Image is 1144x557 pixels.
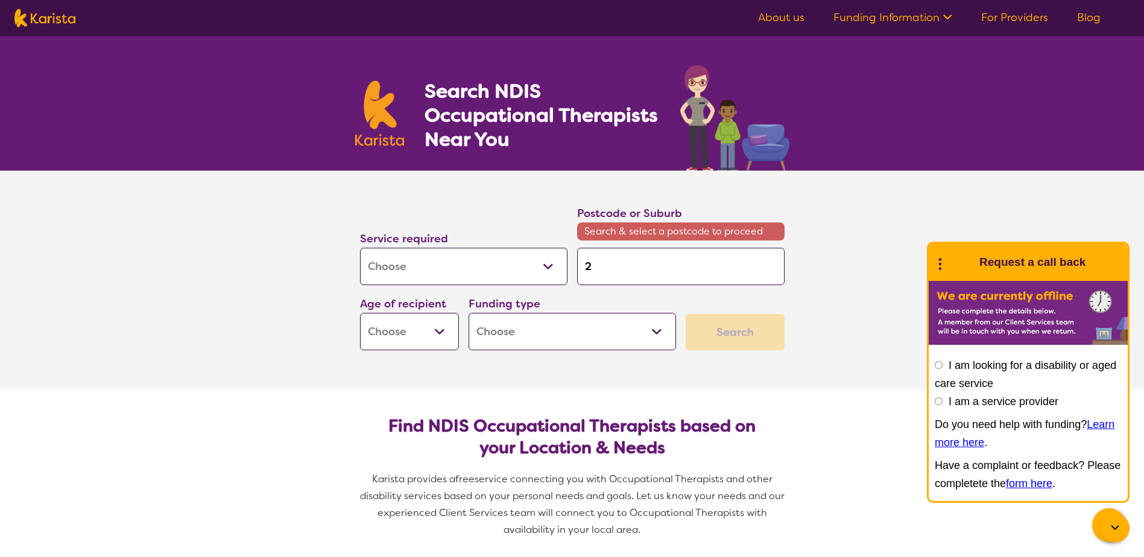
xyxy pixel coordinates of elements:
[935,415,1122,452] p: Do you need help with funding? .
[455,473,475,485] span: free
[355,81,405,146] img: Karista logo
[577,248,785,285] input: Type
[948,250,972,274] img: Karista
[758,10,804,25] a: About us
[577,222,785,241] span: Search & select a postcode to proceed
[949,395,1058,408] label: I am a service provider
[833,10,952,25] a: Funding Information
[14,9,75,27] img: Karista logo
[372,473,455,485] span: Karista provides a
[1077,10,1101,25] a: Blog
[1006,477,1052,489] a: form here
[360,473,787,536] span: service connecting you with Occupational Therapists and other disability services based on your p...
[929,281,1128,345] img: Karista offline chat form to request call back
[979,253,1086,271] h1: Request a call back
[981,10,1048,25] a: For Providers
[370,415,775,459] h2: Find NDIS Occupational Therapists based on your Location & Needs
[360,231,448,246] label: Service required
[360,297,446,311] label: Age of recipient
[1092,508,1126,542] button: Channel Menu
[577,206,682,221] label: Postcode or Suburb
[935,456,1122,492] p: Have a complaint or feedback? Please completete the .
[680,65,789,171] img: occupational-therapy
[425,79,659,151] h1: Search NDIS Occupational Therapists Near You
[469,297,540,311] label: Funding type
[935,359,1116,389] label: I am looking for a disability or aged care service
